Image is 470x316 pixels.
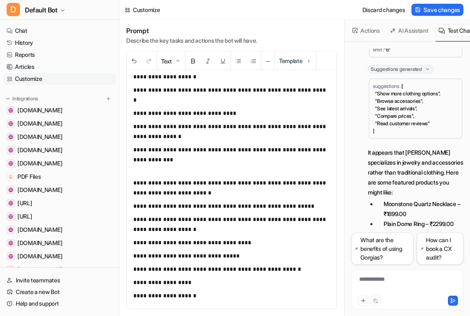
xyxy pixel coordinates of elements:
[235,58,242,64] img: Unordered List
[3,264,116,275] a: www.npmjs.com[DOMAIN_NAME]
[3,95,41,103] button: Integrations
[373,83,441,134] span: [ "Show more clothing options", "Browse accessories", "See latest arrivals", "Compare prices", "R...
[8,161,13,166] img: www.notion.com
[351,233,414,265] button: What are the benefits of using Gorgias?
[126,27,257,35] h1: Prompt
[8,267,13,272] img: www.npmjs.com
[17,146,62,154] span: [DOMAIN_NAME]
[350,24,384,37] button: Actions
[8,214,13,219] img: dashboard.eesel.ai
[377,199,463,219] li: Moonstone Quartz Necklace – ₹1899.00
[17,199,32,207] span: [URL]
[133,5,160,14] div: Customize
[3,61,116,73] a: Articles
[423,5,460,14] span: Save changes
[17,252,62,260] span: [DOMAIN_NAME]
[17,239,62,247] span: [DOMAIN_NAME]
[8,201,13,206] img: www.eesel.ai
[387,24,432,37] button: AI Assistant
[186,52,201,70] button: Bold
[8,241,13,246] img: codesandbox.io
[368,148,463,197] p: It appears that [PERSON_NAME] specializes in jewelry and accessories rather than traditional clot...
[377,219,463,229] li: Plain Dome Ring – ₹2299.00
[3,131,116,143] a: chatgpt.com[DOMAIN_NAME]
[384,46,391,53] span: "6"
[373,83,401,89] span: suggestions :
[17,186,62,194] span: [DOMAIN_NAME]
[17,265,62,274] span: [DOMAIN_NAME]
[7,3,20,16] span: D
[3,144,116,156] a: gorgiasio.webflow.io[DOMAIN_NAME]
[8,187,13,192] img: www.atlassian.com
[205,58,211,64] img: Italic
[17,173,41,181] span: PDF Files
[190,58,196,64] img: Bold
[3,25,116,36] a: Chat
[359,4,409,16] button: Discard changes
[12,95,38,102] p: Integrations
[246,52,261,70] button: Ordered List
[17,133,62,141] span: [DOMAIN_NAME]
[3,211,116,222] a: dashboard.eesel.ai[URL]
[3,237,116,249] a: codesandbox.io[DOMAIN_NAME]
[8,227,13,232] img: mail.google.com
[3,250,116,262] a: www.programiz.com[DOMAIN_NAME]
[220,58,226,64] img: Underline
[8,148,13,153] img: gorgiasio.webflow.io
[142,52,157,70] button: Redo
[3,158,116,169] a: www.notion.com[DOMAIN_NAME]
[3,73,116,85] a: Customize
[8,121,13,126] img: www.figma.com
[17,226,62,234] span: [DOMAIN_NAME]
[105,96,111,102] img: menu_add.svg
[8,134,13,139] img: chatgpt.com
[3,224,116,236] a: mail.google.com[DOMAIN_NAME]
[131,58,137,64] img: Undo
[8,108,13,113] img: github.com
[127,52,142,70] button: Undo
[17,159,62,168] span: [DOMAIN_NAME]
[3,171,116,182] a: PDF FilesPDF Files
[368,65,433,73] span: Suggestions generated
[17,119,62,128] span: [DOMAIN_NAME]
[3,298,116,309] a: Help and support
[126,36,257,45] p: Describe the key tasks and actions the bot will have.
[3,184,116,196] a: www.atlassian.com[DOMAIN_NAME]
[215,52,230,70] button: Underline
[8,254,13,259] img: www.programiz.com
[174,58,181,64] img: Dropdown Down Arrow
[231,52,246,70] button: Unordered List
[5,96,11,102] img: expand menu
[373,46,384,53] span: limit :
[25,4,58,16] span: Default Bot
[3,118,116,129] a: www.figma.com[DOMAIN_NAME]
[3,197,116,209] a: www.eesel.ai[URL]
[368,230,463,240] p: Would you like to:
[261,52,274,70] button: ─
[275,52,316,70] button: Template
[3,105,116,116] a: github.com[DOMAIN_NAME]
[17,212,32,221] span: [URL]
[305,58,312,64] img: Template
[250,58,257,64] img: Ordered List
[146,58,152,64] img: Redo
[8,174,13,179] img: PDF Files
[3,49,116,61] a: Reports
[3,275,116,286] a: Invite teammates
[201,52,215,70] button: Italic
[417,233,463,265] button: How can I book a CX audit?
[157,52,185,70] button: Text
[17,106,62,114] span: [DOMAIN_NAME]
[3,37,116,49] a: History
[3,286,116,298] a: Create a new Bot
[411,4,463,16] button: Save changes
